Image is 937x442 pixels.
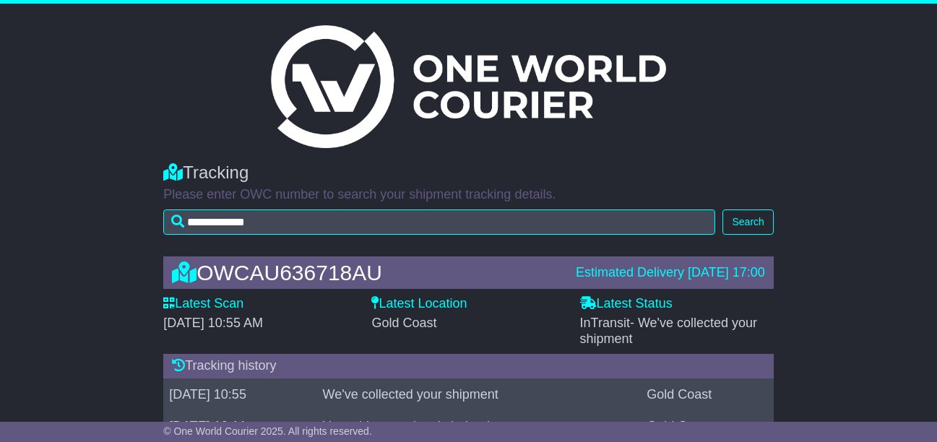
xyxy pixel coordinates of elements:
[371,316,436,330] span: Gold Coast
[163,378,316,410] td: [DATE] 10:55
[641,410,774,442] td: Gold Coast
[163,410,316,442] td: [DATE] 10:11
[163,187,774,203] p: Please enter OWC number to search your shipment tracking details.
[580,316,758,346] span: - We've collected your shipment
[641,378,774,410] td: Gold Coast
[271,25,665,148] img: Light
[163,296,243,312] label: Latest Scan
[163,425,372,437] span: © One World Courier 2025. All rights reserved.
[317,378,642,410] td: We've collected your shipment
[163,354,774,378] div: Tracking history
[163,316,263,330] span: [DATE] 10:55 AM
[580,316,758,346] span: InTransit
[576,265,765,281] div: Estimated Delivery [DATE] 17:00
[317,410,642,442] td: Your shipment data is lodged
[722,209,773,235] button: Search
[371,296,467,312] label: Latest Location
[580,296,673,312] label: Latest Status
[165,261,569,285] div: OWCAU636718AU
[163,162,774,183] div: Tracking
